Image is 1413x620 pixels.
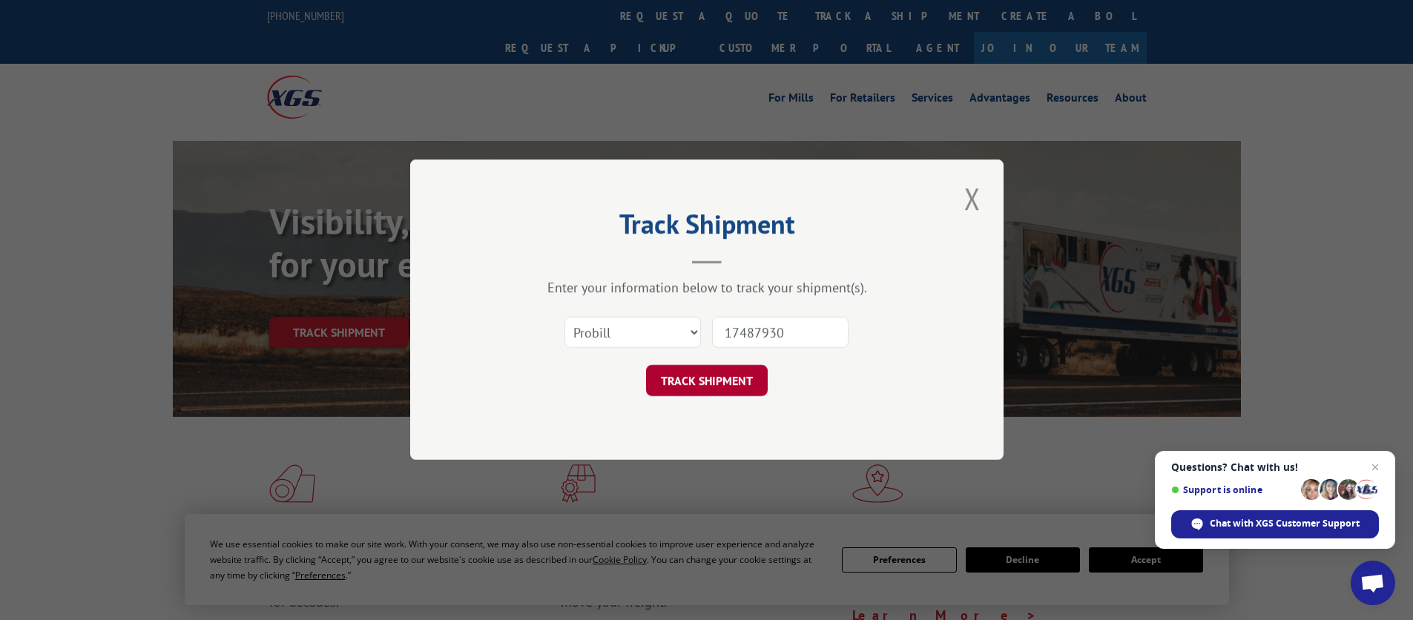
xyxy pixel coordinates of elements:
[1171,510,1379,538] span: Chat with XGS Customer Support
[484,214,929,242] h2: Track Shipment
[1171,461,1379,473] span: Questions? Chat with us!
[960,178,985,219] button: Close modal
[1210,517,1360,530] span: Chat with XGS Customer Support
[712,317,849,349] input: Number(s)
[484,280,929,297] div: Enter your information below to track your shipment(s).
[1351,561,1395,605] a: Open chat
[646,366,768,397] button: TRACK SHIPMENT
[1171,484,1296,495] span: Support is online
